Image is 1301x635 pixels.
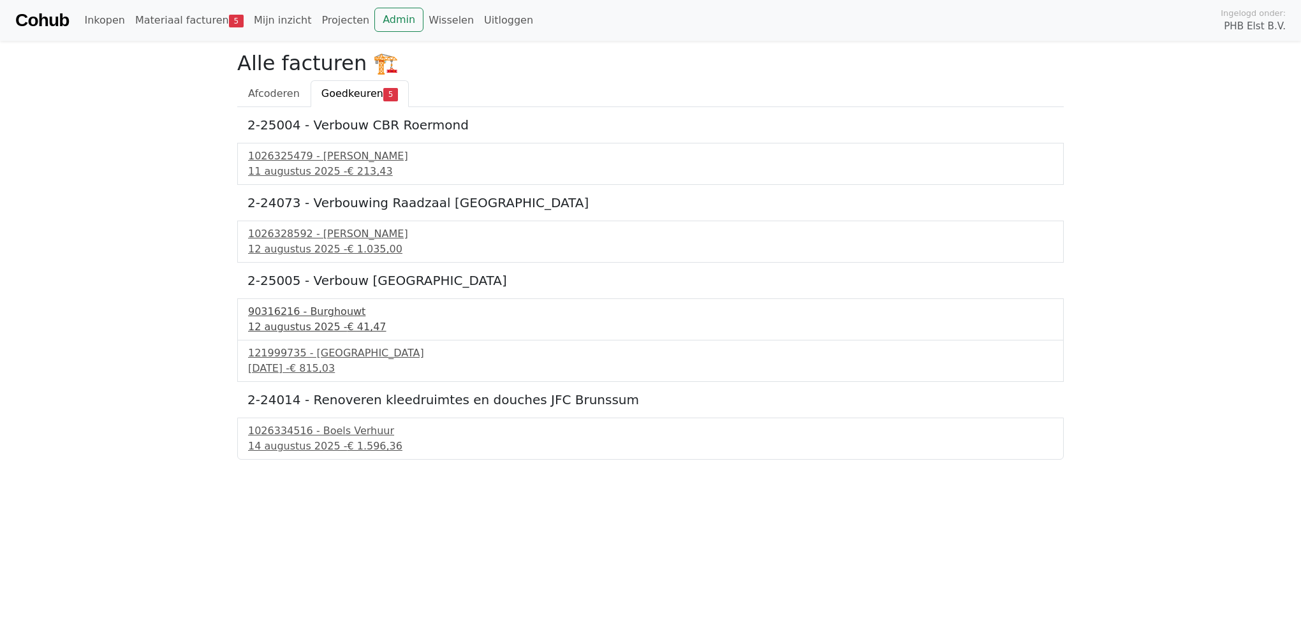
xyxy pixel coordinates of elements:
[249,8,317,33] a: Mijn inzicht
[311,80,409,107] a: Goedkeuren5
[347,440,402,452] span: € 1.596,36
[237,51,1064,75] h2: Alle facturen 🏗️
[248,346,1053,376] a: 121999735 - [GEOGRAPHIC_DATA][DATE] -€ 815,03
[15,5,69,36] a: Cohub
[290,362,335,374] span: € 815,03
[316,8,374,33] a: Projecten
[248,423,1053,439] div: 1026334516 - Boels Verhuur
[374,8,423,32] a: Admin
[1221,7,1286,19] span: Ingelogd onder:
[248,226,1053,257] a: 1026328592 - [PERSON_NAME]12 augustus 2025 -€ 1.035,00
[248,164,1053,179] div: 11 augustus 2025 -
[130,8,249,33] a: Materiaal facturen5
[1224,19,1286,34] span: PHB Elst B.V.
[229,15,244,27] span: 5
[321,87,383,99] span: Goedkeuren
[248,319,1053,335] div: 12 augustus 2025 -
[248,361,1053,376] div: [DATE] -
[79,8,129,33] a: Inkopen
[248,87,300,99] span: Afcoderen
[247,273,1054,288] h5: 2-25005 - Verbouw [GEOGRAPHIC_DATA]
[237,80,311,107] a: Afcoderen
[248,242,1053,257] div: 12 augustus 2025 -
[247,195,1054,210] h5: 2-24073 - Verbouwing Raadzaal [GEOGRAPHIC_DATA]
[248,304,1053,319] div: 90316216 - Burghouwt
[423,8,479,33] a: Wisselen
[247,392,1054,407] h5: 2-24014 - Renoveren kleedruimtes en douches JFC Brunssum
[248,439,1053,454] div: 14 augustus 2025 -
[248,149,1053,179] a: 1026325479 - [PERSON_NAME]11 augustus 2025 -€ 213,43
[248,149,1053,164] div: 1026325479 - [PERSON_NAME]
[248,226,1053,242] div: 1026328592 - [PERSON_NAME]
[248,304,1053,335] a: 90316216 - Burghouwt12 augustus 2025 -€ 41,47
[347,243,402,255] span: € 1.035,00
[479,8,538,33] a: Uitloggen
[383,88,398,101] span: 5
[248,346,1053,361] div: 121999735 - [GEOGRAPHIC_DATA]
[347,321,386,333] span: € 41,47
[247,117,1054,133] h5: 2-25004 - Verbouw CBR Roermond
[347,165,392,177] span: € 213,43
[248,423,1053,454] a: 1026334516 - Boels Verhuur14 augustus 2025 -€ 1.596,36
